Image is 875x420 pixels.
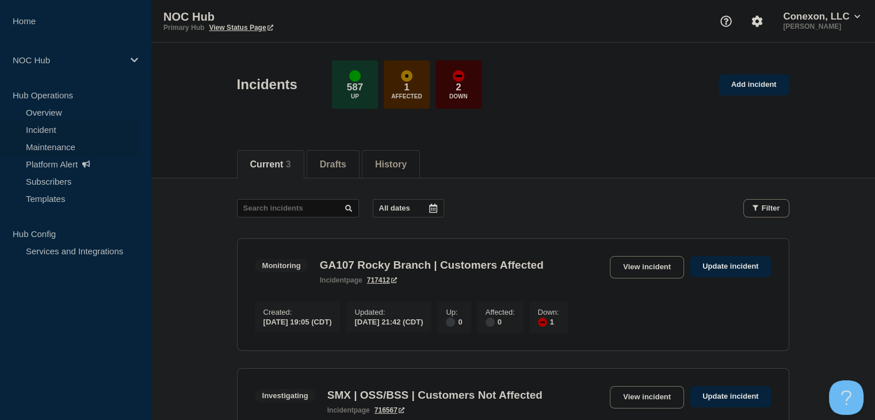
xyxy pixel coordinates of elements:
input: Search incidents [237,199,359,217]
div: down [538,318,547,327]
p: 587 [347,82,363,93]
span: Filter [762,204,780,212]
iframe: Help Scout Beacon - Open [829,380,863,415]
a: View Status Page [209,24,273,32]
a: Add incident [719,74,789,96]
button: Account settings [745,9,769,33]
p: NOC Hub [13,55,123,65]
button: Conexon, LLC [781,11,862,22]
p: Up [351,93,359,100]
button: Filter [743,199,789,217]
p: 1 [404,82,409,93]
div: 0 [446,316,462,327]
p: Down [449,93,468,100]
h1: Incidents [237,77,297,93]
span: Investigating [255,389,316,402]
a: 717412 [367,276,397,284]
p: Created : [263,308,332,316]
div: disabled [446,318,455,327]
button: Support [714,9,738,33]
h3: GA107 Rocky Branch | Customers Affected [320,259,544,272]
a: View incident [610,256,684,278]
div: disabled [486,318,495,327]
p: Affected [391,93,422,100]
p: All dates [379,204,410,212]
h3: SMX | OSS/BSS | Customers Not Affected [327,389,542,402]
p: [PERSON_NAME] [781,22,862,30]
div: 0 [486,316,515,327]
span: 3 [286,159,291,169]
p: NOC Hub [163,10,393,24]
span: incident [327,406,354,414]
div: down [453,70,464,82]
p: Affected : [486,308,515,316]
p: Updated : [354,308,423,316]
div: up [349,70,361,82]
p: Primary Hub [163,24,204,32]
p: 2 [456,82,461,93]
a: Update incident [690,386,771,407]
span: Monitoring [255,259,308,272]
span: incident [320,276,346,284]
a: View incident [610,386,684,408]
a: 716567 [375,406,404,414]
div: [DATE] 19:05 (CDT) [263,316,332,326]
div: affected [401,70,412,82]
button: History [375,159,407,170]
p: page [320,276,362,284]
a: Update incident [690,256,771,277]
button: All dates [373,199,444,217]
button: Current 3 [250,159,291,170]
p: page [327,406,370,414]
button: Drafts [320,159,346,170]
div: [DATE] 21:42 (CDT) [354,316,423,326]
div: 1 [538,316,559,327]
p: Up : [446,308,462,316]
p: Down : [538,308,559,316]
